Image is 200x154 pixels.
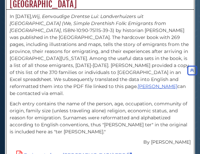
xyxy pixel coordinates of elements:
[10,13,191,97] p: In [DATE], , ISBN-10:90-75115-39-3) by historian [PERSON_NAME] was published in the [GEOGRAPHIC_D...
[10,100,191,135] p: Each entry contains the name of the person, age, occupation, community of origin, family size (un...
[10,139,191,146] p: By [PERSON_NAME]
[138,83,177,89] a: [PERSON_NAME]
[10,13,166,33] em: Wij, Eenvoudige Drentse Lui: Landverhuizers uit [GEOGRAPHIC_DATA] (We, Simple Drenthish Folk: Emi...
[186,67,198,73] a: Back to Top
